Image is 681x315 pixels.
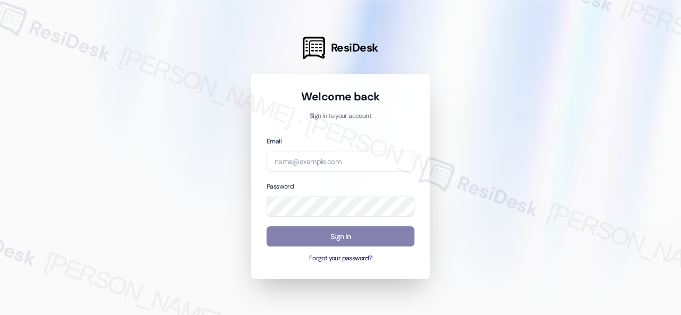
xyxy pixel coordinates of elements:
img: ResiDesk Logo [303,37,325,59]
label: Email [267,137,281,146]
span: ResiDesk [331,40,378,55]
input: name@example.com [267,151,414,172]
button: Forgot your password? [267,254,414,263]
p: Sign in to your account [267,112,414,121]
h1: Welcome back [267,89,414,104]
button: Sign In [267,226,414,247]
label: Password [267,182,294,191]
